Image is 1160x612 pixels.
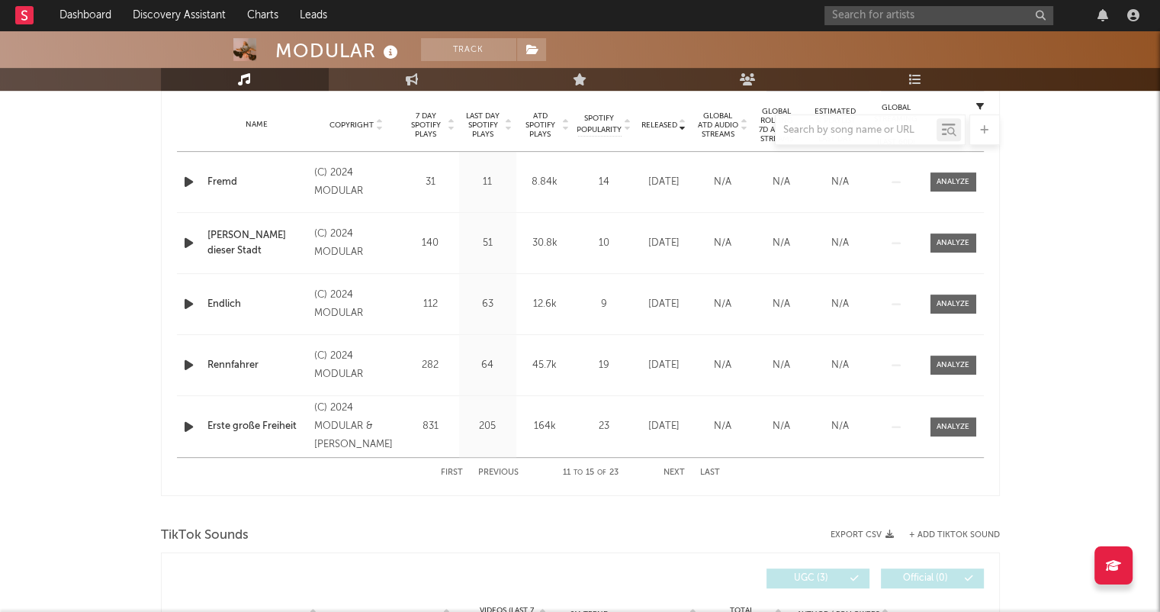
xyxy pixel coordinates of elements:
span: Last Day Spotify Plays [463,111,503,139]
span: TikTok Sounds [161,527,249,545]
div: 51 [463,236,513,251]
span: Global Rolling 7D Audio Streams [756,107,798,143]
div: 45.7k [520,358,570,373]
div: Global Streaming Trend (Last 60D) [873,102,919,148]
div: 19 [577,358,631,373]
div: (C) 2024 MODULAR [314,286,397,323]
button: UGC(3) [766,569,869,588]
div: N/A [756,236,807,251]
div: N/A [697,236,748,251]
a: [PERSON_NAME] dieser Stadt [207,228,307,258]
div: 112 [406,297,455,312]
div: 64 [463,358,513,373]
a: Fremd [207,175,307,190]
span: UGC ( 3 ) [776,574,847,583]
div: 205 [463,419,513,434]
a: Rennfahrer [207,358,307,373]
div: N/A [815,358,866,373]
div: 10 [577,236,631,251]
div: 31 [406,175,455,190]
button: Track [421,38,516,61]
div: [DATE] [638,236,689,251]
div: 12.6k [520,297,570,312]
span: 7 Day Spotify Plays [406,111,446,139]
div: N/A [697,297,748,312]
div: [DATE] [638,175,689,190]
div: (C) 2024 MODULAR [314,347,397,384]
div: N/A [756,419,807,434]
button: First [441,469,463,477]
a: Erste große Freiheit [207,419,307,434]
div: MODULAR [275,38,402,63]
button: Official(0) [881,569,984,588]
div: 63 [463,297,513,312]
div: [DATE] [638,358,689,373]
span: of [597,469,606,476]
div: 14 [577,175,631,190]
div: N/A [756,297,807,312]
button: Previous [478,469,519,477]
div: [DATE] [638,297,689,312]
div: 831 [406,419,455,434]
div: 8.84k [520,175,570,190]
button: Export CSV [831,530,894,540]
input: Search by song name or URL [776,124,937,137]
div: N/A [815,419,866,434]
div: 164k [520,419,570,434]
button: + Add TikTok Sound [909,531,1000,540]
span: Official ( 0 ) [891,574,961,583]
div: N/A [697,358,748,373]
div: N/A [697,419,748,434]
span: ATD Spotify Plays [520,111,561,139]
span: Estimated % Playlist Streams Last Day [815,107,856,143]
div: N/A [815,175,866,190]
span: Global ATD Audio Streams [697,111,739,139]
div: N/A [756,358,807,373]
a: Endlich [207,297,307,312]
button: Next [664,469,685,477]
button: Last [700,469,720,477]
div: (C) 2024 MODULAR [314,164,397,201]
div: (C) 2024 MODULAR [314,225,397,262]
div: 140 [406,236,455,251]
span: to [574,469,583,476]
span: Spotify Popularity [577,113,622,136]
div: 23 [577,419,631,434]
div: 11 [463,175,513,190]
div: N/A [697,175,748,190]
div: N/A [756,175,807,190]
div: 30.8k [520,236,570,251]
div: N/A [815,236,866,251]
div: [DATE] [638,419,689,434]
input: Search for artists [824,6,1053,25]
div: 11 15 23 [549,464,633,482]
div: 9 [577,297,631,312]
button: + Add TikTok Sound [894,531,1000,540]
div: (C) 2024 MODULAR & [PERSON_NAME] [314,399,397,454]
div: 282 [406,358,455,373]
div: N/A [815,297,866,312]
